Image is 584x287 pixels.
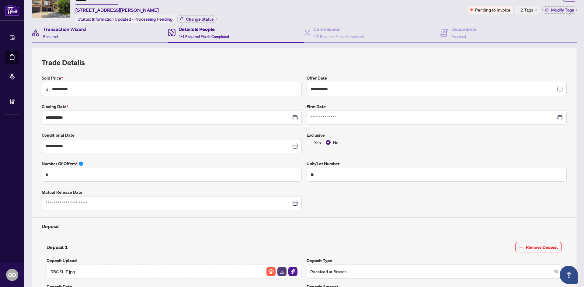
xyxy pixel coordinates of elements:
[451,34,466,39] span: Required
[313,34,364,39] span: 2/2 Required Fields Completed
[43,34,58,39] span: Required
[307,103,567,110] label: Firm Date
[551,8,574,12] span: Modify Tags
[277,267,287,276] img: File Download
[47,244,68,251] h4: Deposit 1
[179,34,229,39] span: 4/4 Required Fields Completed
[42,75,302,81] label: Sold Price
[277,267,287,276] button: File Download
[47,265,302,278] span: RBC SLIP.jpgFile ArchiveFile DownloadFile Attachement
[79,162,83,166] span: info-circle
[313,26,364,33] h4: Commission
[266,267,276,276] img: File Archive
[42,132,302,138] label: Conditional Date
[50,268,75,275] span: RBC SLIP.jpg
[266,267,276,276] button: File Archive
[75,6,159,14] span: [STREET_ADDRESS][PERSON_NAME]
[311,139,323,146] span: Yes
[310,266,558,277] span: Received at Branch
[534,9,537,12] span: down
[92,16,172,22] span: Information Updated - Processing Pending
[42,103,302,110] label: Closing Date
[475,6,510,13] span: Pending to Invoice
[177,15,217,23] button: Change Status
[43,26,86,33] h4: Transaction Wizard
[42,189,302,196] label: Mutual Release Date
[307,160,567,167] label: Unit/Lot Number
[46,86,48,92] span: $
[518,6,533,13] span: +2 Tags
[554,270,558,273] span: close-circle
[451,26,477,33] h4: Documents
[526,242,558,252] span: Remove Deposit
[186,17,214,21] span: Change Status
[331,139,341,146] span: No
[307,75,567,81] label: Offer Date
[42,58,567,67] h2: Trade Details
[288,267,298,276] button: File Attachement
[519,245,523,249] span: minus
[75,15,175,23] div: Status:
[288,267,297,276] img: File Attachement
[515,242,562,252] button: Remove Deposit
[307,257,562,264] label: Deposit Type
[560,266,578,284] button: Open asap
[5,5,19,16] img: logo
[47,257,302,264] label: Deposit Upload
[8,271,16,279] span: OD
[542,6,577,14] button: Modify Tags
[179,26,229,33] h4: Details & People
[42,160,302,167] label: Number of offers
[307,132,567,138] label: Exclusive
[42,223,567,230] h4: Deposit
